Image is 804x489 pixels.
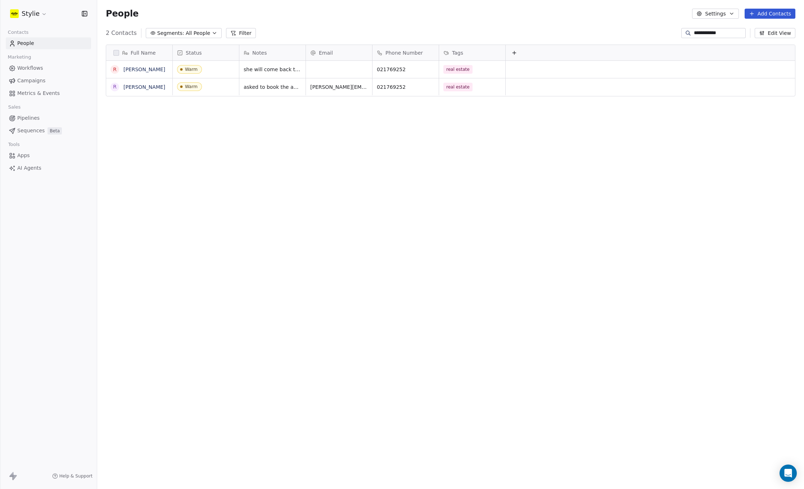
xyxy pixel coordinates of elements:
button: Filter [226,28,256,38]
div: Phone Number [372,45,439,60]
span: Status [186,49,202,56]
span: Help & Support [59,473,92,479]
a: Metrics & Events [6,87,91,99]
a: Help & Support [52,473,92,479]
span: real estate [443,83,473,91]
span: Sales [5,102,24,113]
span: Full Name [131,49,156,56]
span: Email [319,49,333,56]
span: Stylie [22,9,40,18]
div: Warm [185,84,198,89]
span: Workflows [17,64,43,72]
a: People [6,37,91,49]
span: [PERSON_NAME][EMAIL_ADDRESS][PERSON_NAME][DOMAIN_NAME] [310,83,368,91]
span: Beta [48,127,62,134]
span: asked to book the appointment, did not answer.sent the invite [244,83,301,91]
div: Email [306,45,372,60]
div: R [113,83,117,91]
span: Contacts [5,27,32,38]
a: Campaigns [6,75,91,87]
div: Status [173,45,239,60]
span: Tags [452,49,463,56]
div: Tags [439,45,505,60]
span: Segments: [157,29,184,37]
a: [PERSON_NAME] [123,84,165,90]
span: All People [186,29,210,37]
button: Stylie [9,8,49,20]
span: People [106,8,139,19]
span: Campaigns [17,77,45,84]
div: Full Name [106,45,172,60]
div: Open Intercom Messenger [780,465,797,482]
div: grid [173,61,796,458]
a: Apps [6,150,91,161]
span: Apps [17,152,30,159]
span: she will come back to us.hired the caller and maybe will be interested .so check on her [DATE] [244,66,301,73]
div: Warm [185,67,198,72]
button: Settings [692,9,738,19]
button: Add Contacts [745,9,795,19]
div: grid [106,61,173,458]
span: Phone Number [385,49,423,56]
a: [PERSON_NAME] [123,67,165,72]
span: People [17,40,34,47]
button: Edit View [755,28,795,38]
span: 021769252 [377,83,434,91]
span: real estate [443,65,473,74]
a: SequencesBeta [6,125,91,137]
span: Metrics & Events [17,90,60,97]
span: Marketing [5,52,34,63]
a: AI Agents [6,162,91,174]
span: 021769252 [377,66,434,73]
span: AI Agents [17,164,41,172]
span: Notes [252,49,267,56]
img: stylie-square-yellow.svg [10,9,19,18]
span: 2 Contacts [106,29,137,37]
div: Notes [239,45,306,60]
span: Sequences [17,127,45,134]
div: R [113,66,117,73]
a: Workflows [6,62,91,74]
span: Pipelines [17,114,40,122]
span: Tools [5,139,23,150]
a: Pipelines [6,112,91,124]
